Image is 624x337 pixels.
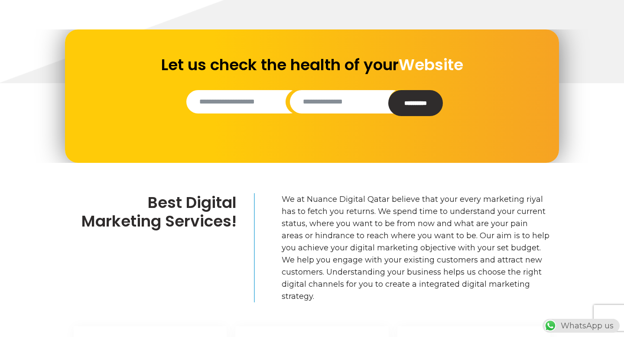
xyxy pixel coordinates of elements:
[543,319,557,333] img: WhatsApp
[543,321,620,331] a: WhatsAppWhatsApp us
[399,54,463,76] span: Website
[74,193,237,230] h2: Best Digital Marketing Services!
[69,55,555,137] form: Contact form
[157,55,468,74] h2: Let us check the health of your
[543,319,620,333] div: WhatsApp us
[282,193,550,302] p: We at Nuance Digital Qatar believe that your every marketing riyal has to fetch you returns. We s...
